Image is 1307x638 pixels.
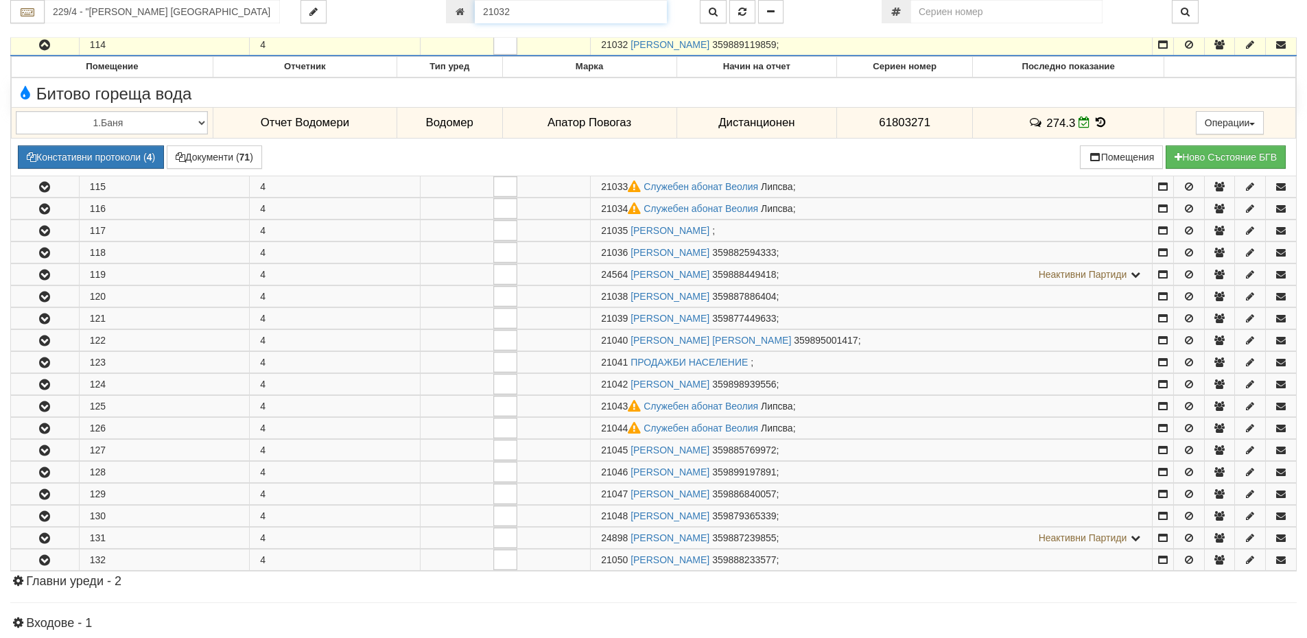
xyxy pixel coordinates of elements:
[644,423,758,434] a: Служебен абонат Веолия
[601,313,628,324] span: Партида №
[761,423,793,434] span: Липсва
[12,57,213,78] th: Помещение
[631,313,709,324] a: [PERSON_NAME]
[712,291,776,302] span: 359887886404
[631,532,709,543] a: [PERSON_NAME]
[601,247,628,258] span: Партида №
[591,198,1153,220] td: ;
[147,152,152,163] b: 4
[250,330,421,351] td: 4
[591,220,1153,241] td: ;
[591,550,1153,571] td: ;
[397,107,502,139] td: Водомер
[502,57,676,78] th: Марка
[631,225,709,236] a: [PERSON_NAME]
[631,466,709,477] a: [PERSON_NAME]
[712,532,776,543] span: 359887239855
[631,379,709,390] a: [PERSON_NAME]
[250,440,421,461] td: 4
[239,152,250,163] b: 71
[18,145,164,169] button: Констативни протоколи (4)
[712,39,776,50] span: 359889119859
[79,352,250,373] td: 123
[79,374,250,395] td: 124
[250,308,421,329] td: 4
[601,423,644,434] span: Партида №
[79,418,250,439] td: 126
[250,418,421,439] td: 4
[250,286,421,307] td: 4
[631,357,748,368] a: ПРОДАЖБИ НАСЕЛЕНИЕ
[261,116,349,129] span: Отчет Водомери
[397,57,502,78] th: Тип уред
[712,445,776,456] span: 359885769972
[631,247,709,258] a: [PERSON_NAME]
[79,34,250,56] td: 114
[631,269,709,280] a: [PERSON_NAME]
[591,34,1153,56] td: ;
[1028,116,1046,129] span: История на забележките
[879,116,930,129] span: 61803271
[644,401,758,412] a: Служебен абонат Веолия
[15,85,191,103] span: Битово гореща вода
[644,181,758,192] a: Служебен абонат Веолия
[631,291,709,302] a: [PERSON_NAME]
[601,510,628,521] span: Партида №
[601,203,644,214] span: Партида №
[591,330,1153,351] td: ;
[10,575,1297,589] h4: Главни уреди - 2
[1080,145,1164,169] button: Помещения
[591,374,1153,395] td: ;
[601,181,644,192] span: Партида №
[837,57,973,78] th: Сериен номер
[712,554,776,565] span: 359888233577
[712,313,776,324] span: 359877449633
[591,462,1153,483] td: ;
[601,225,628,236] span: Партида №
[591,506,1153,527] td: ;
[601,39,628,50] span: Партида №
[601,401,644,412] span: Партида №
[250,550,421,571] td: 4
[250,506,421,527] td: 4
[631,488,709,499] a: [PERSON_NAME]
[631,510,709,521] a: [PERSON_NAME]
[1166,145,1286,169] button: Новo Състояние БГВ
[250,176,421,198] td: 4
[79,396,250,417] td: 125
[601,554,628,565] span: Партида №
[250,220,421,241] td: 4
[591,308,1153,329] td: ;
[1094,116,1109,129] span: История на показанията
[79,462,250,483] td: 128
[1046,116,1075,129] span: 274.3
[676,107,837,139] td: Дистанционен
[712,488,776,499] span: 359886840057
[601,445,628,456] span: Партида №
[591,418,1153,439] td: ;
[712,247,776,258] span: 359882594333
[601,335,628,346] span: Партида №
[712,269,776,280] span: 359888449418
[601,532,628,543] span: Партида №
[250,374,421,395] td: 4
[676,57,837,78] th: Начин на отчет
[1039,532,1127,543] span: Неактивни Партиди
[250,396,421,417] td: 4
[1196,111,1264,134] button: Операции
[79,440,250,461] td: 127
[591,286,1153,307] td: ;
[79,286,250,307] td: 120
[591,396,1153,417] td: ;
[167,145,262,169] button: Документи (71)
[79,220,250,241] td: 117
[712,379,776,390] span: 359898939556
[502,107,676,139] td: Апатор Повогаз
[250,242,421,263] td: 4
[601,488,628,499] span: Партида №
[631,445,709,456] a: [PERSON_NAME]
[250,264,421,285] td: 4
[591,528,1153,549] td: ;
[631,335,791,346] a: [PERSON_NAME] [PERSON_NAME]
[79,176,250,198] td: 115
